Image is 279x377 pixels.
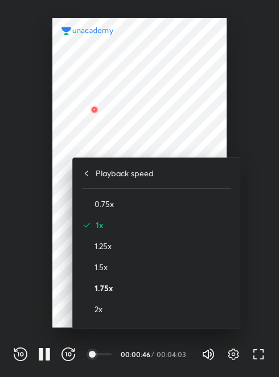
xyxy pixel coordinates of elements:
[96,219,231,231] h4: 1x
[95,303,231,315] h4: 2x
[95,198,231,210] h4: 0.75x
[96,167,154,179] h4: Playback speed
[82,221,91,230] img: activeRate.6640ab9b.svg
[95,282,231,294] h4: 1.75x
[95,240,231,252] h4: 1.25x
[95,261,231,273] h4: 1.5x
